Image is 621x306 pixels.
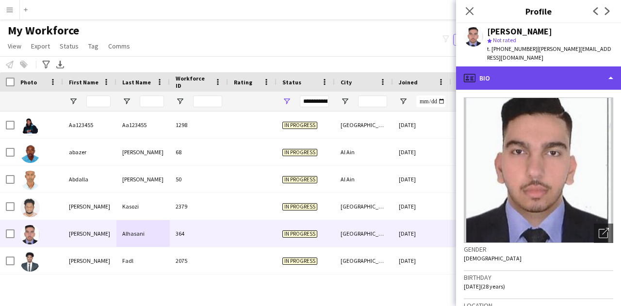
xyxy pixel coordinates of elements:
[464,273,613,282] h3: Birthday
[282,97,291,106] button: Open Filter Menu
[234,79,252,86] span: Rating
[456,66,621,90] div: Bio
[116,193,170,220] div: Kasozi
[4,40,25,52] a: View
[40,59,52,70] app-action-btn: Advanced filters
[63,193,116,220] div: [PERSON_NAME]
[487,45,611,61] span: | [PERSON_NAME][EMAIL_ADDRESS][DOMAIN_NAME]
[282,258,317,265] span: In progress
[116,274,170,301] div: [PERSON_NAME]
[88,42,98,50] span: Tag
[594,224,613,243] div: Open photos pop-in
[170,247,228,274] div: 2075
[104,40,134,52] a: Comms
[464,283,505,290] span: [DATE] (28 years)
[86,96,111,107] input: First Name Filter Input
[464,97,613,243] img: Crew avatar or photo
[335,193,393,220] div: [GEOGRAPHIC_DATA]
[116,139,170,165] div: [PERSON_NAME]
[63,274,116,301] div: ABDOURAHAMAN
[335,166,393,193] div: Al Ain
[393,193,451,220] div: [DATE]
[399,79,418,86] span: Joined
[20,171,40,190] img: Abdalla Kamal
[170,112,228,138] div: 1298
[335,247,393,274] div: [GEOGRAPHIC_DATA]
[20,198,40,217] img: Abdallah Ahmed Kasozi
[54,59,66,70] app-action-btn: Export XLSX
[170,274,228,301] div: 1695
[60,42,79,50] span: Status
[170,220,228,247] div: 364
[140,96,164,107] input: Last Name Filter Input
[122,79,151,86] span: Last Name
[63,220,116,247] div: [PERSON_NAME]
[84,40,102,52] a: Tag
[464,245,613,254] h3: Gender
[170,193,228,220] div: 2379
[176,75,211,89] span: Workforce ID
[393,220,451,247] div: [DATE]
[335,220,393,247] div: [GEOGRAPHIC_DATA]
[456,5,621,17] h3: Profile
[20,79,37,86] span: Photo
[341,79,352,86] span: City
[27,40,54,52] a: Export
[170,139,228,165] div: 68
[393,274,451,301] div: [DATE]
[176,97,184,106] button: Open Filter Menu
[8,42,21,50] span: View
[416,96,445,107] input: Joined Filter Input
[335,139,393,165] div: Al Ain
[393,166,451,193] div: [DATE]
[399,97,408,106] button: Open Filter Menu
[282,122,317,129] span: In progress
[116,112,170,138] div: Aa123455
[341,97,349,106] button: Open Filter Menu
[464,255,522,262] span: [DEMOGRAPHIC_DATA]
[282,79,301,86] span: Status
[170,166,228,193] div: 50
[493,36,516,44] span: Not rated
[393,112,451,138] div: [DATE]
[122,97,131,106] button: Open Filter Menu
[69,97,78,106] button: Open Filter Menu
[20,116,40,136] img: Aa123455 Aa123455
[63,139,116,165] div: abazer
[282,203,317,210] span: In progress
[358,96,387,107] input: City Filter Input
[282,149,317,156] span: In progress
[63,247,116,274] div: [PERSON_NAME]
[335,112,393,138] div: [GEOGRAPHIC_DATA]
[116,220,170,247] div: Alhasani
[69,79,98,86] span: First Name
[487,27,552,36] div: [PERSON_NAME]
[193,96,222,107] input: Workforce ID Filter Input
[20,252,40,272] img: Abdelaziz mohamed Fadl
[20,144,40,163] img: abazer sidahmed Mohammed
[393,139,451,165] div: [DATE]
[282,176,317,183] span: In progress
[116,166,170,193] div: [PERSON_NAME]
[63,112,116,138] div: Aa123455
[282,230,317,238] span: In progress
[116,247,170,274] div: Fadl
[108,42,130,50] span: Comms
[31,42,50,50] span: Export
[20,225,40,244] img: Abdallah Alhasani
[487,45,538,52] span: t. [PHONE_NUMBER]
[8,23,79,38] span: My Workforce
[56,40,82,52] a: Status
[453,34,502,46] button: Everyone2,367
[393,247,451,274] div: [DATE]
[63,166,116,193] div: Abdalla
